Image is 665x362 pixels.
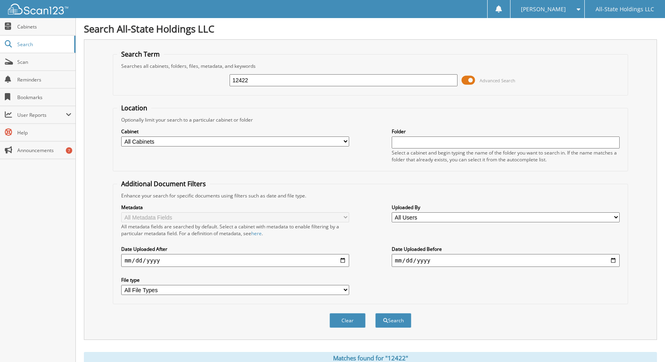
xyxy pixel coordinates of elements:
[392,254,620,267] input: end
[117,63,623,69] div: Searches all cabinets, folders, files, metadata, and keywords
[392,128,620,135] label: Folder
[121,204,349,211] label: Metadata
[596,7,654,12] span: All-State Holdings LLC
[117,192,623,199] div: Enhance your search for specific documents using filters such as date and file type.
[117,179,210,188] legend: Additional Document Filters
[117,116,623,123] div: Optionally limit your search to a particular cabinet or folder
[392,204,620,211] label: Uploaded By
[392,149,620,163] div: Select a cabinet and begin typing the name of the folder you want to search in. If the name match...
[17,76,71,83] span: Reminders
[84,22,657,35] h1: Search All-State Holdings LLC
[392,246,620,252] label: Date Uploaded Before
[17,147,71,154] span: Announcements
[17,112,66,118] span: User Reports
[375,313,411,328] button: Search
[117,104,151,112] legend: Location
[121,254,349,267] input: start
[66,147,72,154] div: 7
[480,77,515,83] span: Advanced Search
[251,230,262,237] a: here
[329,313,366,328] button: Clear
[17,59,71,65] span: Scan
[121,246,349,252] label: Date Uploaded After
[17,41,70,48] span: Search
[8,4,68,14] img: scan123-logo-white.svg
[17,23,71,30] span: Cabinets
[121,223,349,237] div: All metadata fields are searched by default. Select a cabinet with metadata to enable filtering b...
[121,277,349,283] label: File type
[121,128,349,135] label: Cabinet
[17,94,71,101] span: Bookmarks
[521,7,566,12] span: [PERSON_NAME]
[117,50,164,59] legend: Search Term
[17,129,71,136] span: Help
